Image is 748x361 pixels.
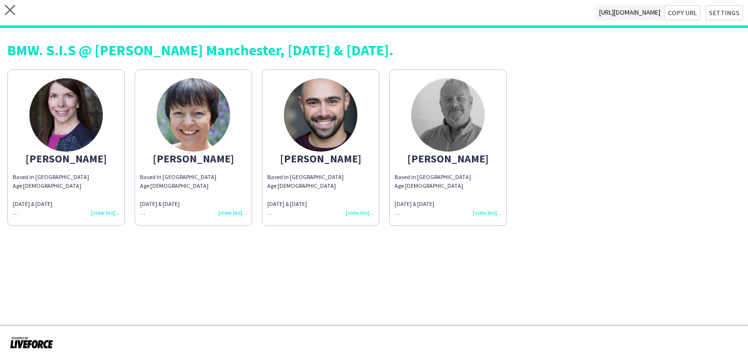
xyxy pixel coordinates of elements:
[7,43,741,57] div: BMW. S.I.S @ [PERSON_NAME] Manchester, [DATE] & [DATE].
[705,5,743,21] button: Settings
[395,173,501,217] div: Based in [GEOGRAPHIC_DATA]
[140,154,247,163] div: [PERSON_NAME]
[395,200,501,208] div: [DATE] & [DATE]
[13,200,119,208] div: [DATE] & [DATE]
[284,78,357,152] img: thumb-6622619b6b316.png
[267,173,374,181] div: Based in [GEOGRAPHIC_DATA]
[10,336,53,349] img: Powered by Liveforce
[267,154,374,163] div: [PERSON_NAME]
[140,181,247,190] div: Age [DEMOGRAPHIC_DATA]
[395,181,501,190] div: Age [DEMOGRAPHIC_DATA]
[395,154,501,163] div: [PERSON_NAME]
[13,154,119,163] div: [PERSON_NAME]
[13,181,119,190] div: Age [DEMOGRAPHIC_DATA]
[267,200,374,208] div: [DATE] & [DATE]
[140,200,247,208] div: [DATE] & [DATE]
[664,5,701,21] button: Copy url
[595,5,664,21] span: [URL][DOMAIN_NAME]
[267,181,374,190] div: Age [DEMOGRAPHIC_DATA]
[13,173,119,181] div: Based in [GEOGRAPHIC_DATA]
[140,173,247,181] div: Based In [GEOGRAPHIC_DATA]
[157,78,230,152] img: thumb-5f883bfe-5db4-451a-b9c3-1db6c3e00280.jpg
[411,78,485,152] img: thumb-64da58474914e.jpeg
[29,78,103,152] img: thumb-a4615be2-32df-4eac-b955-713a26a73545.jpg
